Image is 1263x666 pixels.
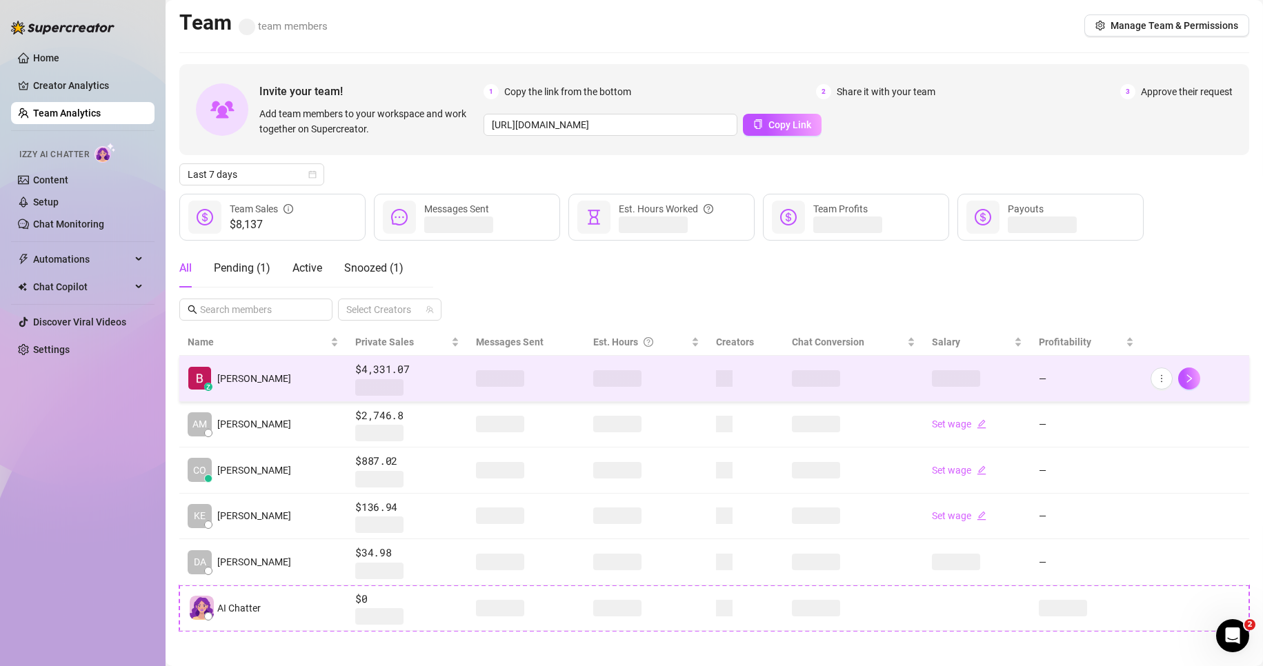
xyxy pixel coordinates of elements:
[18,282,27,292] img: Chat Copilot
[18,254,29,265] span: thunderbolt
[1120,84,1135,99] span: 3
[704,201,713,216] span: question-circle
[239,20,328,32] span: team members
[1216,619,1249,652] iframe: Intercom live chat
[586,209,602,225] span: hourglass
[355,545,459,561] span: $34.98
[217,601,261,616] span: AI Chatter
[33,74,143,97] a: Creator Analytics
[1031,494,1142,540] td: —
[792,336,864,347] span: Chat Conversion
[11,21,115,34] img: logo-BBDzfeDw.svg
[179,260,192,276] div: All
[33,344,70,355] a: Settings
[816,84,831,99] span: 2
[753,119,763,129] span: copy
[214,260,270,276] div: Pending ( 1 )
[644,334,653,350] span: question-circle
[33,108,101,119] a: Team Analytics
[217,416,291,432] span: [PERSON_NAME]
[1031,447,1142,494] td: —
[179,10,328,36] h2: Team
[708,329,784,356] th: Creators
[813,203,868,214] span: Team Profits
[33,276,131,298] span: Chat Copilot
[476,336,544,347] span: Messages Sent
[284,201,293,216] span: info-circle
[33,196,59,208] a: Setup
[932,510,986,521] a: Set wageedit
[259,83,484,100] span: Invite your team!
[424,203,489,214] span: Messages Sent
[194,508,206,523] span: KE
[391,209,408,225] span: message
[292,261,322,274] span: Active
[204,383,212,391] div: z
[1244,619,1255,630] span: 2
[977,419,986,429] span: edit
[1008,203,1044,214] span: Payouts
[932,336,960,347] span: Salary
[1039,336,1091,347] span: Profitability
[1184,374,1194,383] span: right
[355,336,414,347] span: Private Sales
[19,148,89,161] span: Izzy AI Chatter
[33,52,59,63] a: Home
[484,84,499,99] span: 1
[768,119,811,130] span: Copy Link
[197,209,213,225] span: dollar-circle
[1031,402,1142,448] td: —
[1111,20,1238,31] span: Manage Team & Permissions
[932,418,986,430] a: Set wageedit
[217,554,291,569] span: [PERSON_NAME]
[1157,374,1166,383] span: more
[1084,14,1249,37] button: Manage Team & Permissions
[593,334,688,350] div: Est. Hours
[1031,539,1142,585] td: —
[355,591,459,607] span: $0
[33,174,68,185] a: Content
[33,219,104,230] a: Chat Monitoring
[192,416,207,432] span: AM
[217,463,291,478] span: [PERSON_NAME]
[188,367,211,390] img: Ryan
[355,499,459,516] span: $136.94
[619,201,713,216] div: Est. Hours Worked
[355,453,459,470] span: $887.02
[217,508,291,523] span: [PERSON_NAME]
[837,84,935,99] span: Share it with your team
[95,143,116,163] img: AI Chatter
[1141,84,1233,99] span: Approve their request
[230,201,293,216] div: Team Sales
[259,106,478,137] span: Add team members to your workspace and work together on Supercreator.
[193,463,206,478] span: CO
[426,305,434,314] span: team
[977,465,986,475] span: edit
[308,170,317,179] span: calendar
[200,302,313,317] input: Search members
[188,305,197,314] span: search
[33,316,126,327] a: Discover Viral Videos
[355,361,459,378] span: $4,331.07
[932,465,986,476] a: Set wageedit
[780,209,797,225] span: dollar-circle
[977,511,986,521] span: edit
[504,84,631,99] span: Copy the link from the bottom
[190,596,214,620] img: izzy-ai-chatter-avatar-DDCN_rTZ.svg
[188,164,316,185] span: Last 7 days
[179,329,347,356] th: Name
[33,248,131,270] span: Automations
[230,216,293,233] span: $8,137
[743,114,822,136] button: Copy Link
[1031,356,1142,402] td: —
[1095,21,1105,30] span: setting
[188,334,328,350] span: Name
[975,209,991,225] span: dollar-circle
[355,407,459,424] span: $2,746.8
[217,371,291,386] span: [PERSON_NAME]
[344,261,404,274] span: Snoozed ( 1 )
[194,554,206,569] span: DA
